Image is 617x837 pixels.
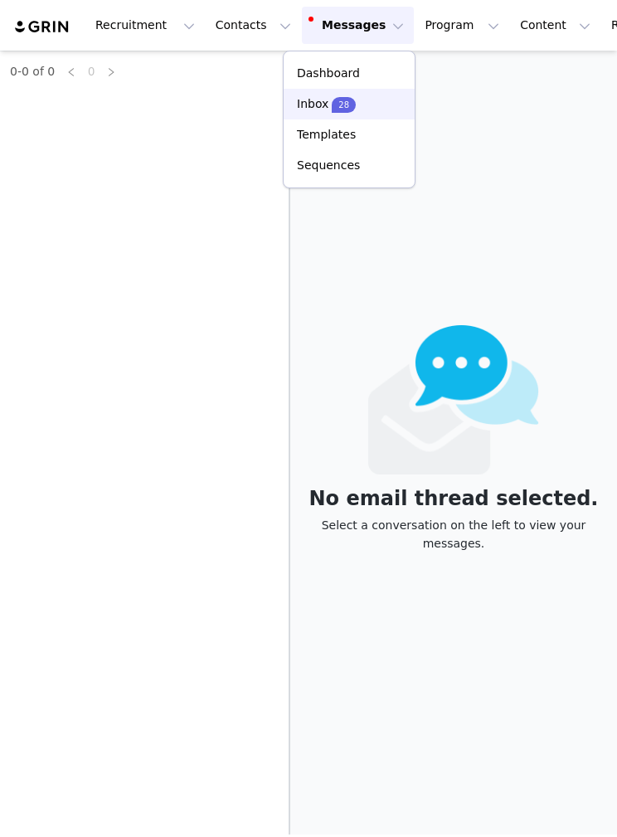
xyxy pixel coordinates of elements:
[297,157,360,174] p: Sequences
[297,65,360,82] p: Dashboard
[13,19,71,35] img: grin logo
[297,126,356,144] p: Templates
[338,99,349,111] p: 28
[106,67,116,77] i: icon: right
[297,95,328,113] p: Inbox
[101,61,121,81] li: Next Page
[81,61,101,81] li: 0
[415,7,509,44] button: Program
[368,325,540,474] img: emails-empty2x.png
[510,7,600,44] button: Content
[297,489,610,508] div: No email thread selected.
[206,7,301,44] button: Contacts
[302,7,414,44] button: Messages
[61,61,81,81] li: Previous Page
[85,7,205,44] button: Recruitment
[82,62,100,80] a: 0
[297,516,610,552] div: Select a conversation on the left to view your messages.
[66,67,76,77] i: icon: left
[10,61,55,81] li: 0-0 of 0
